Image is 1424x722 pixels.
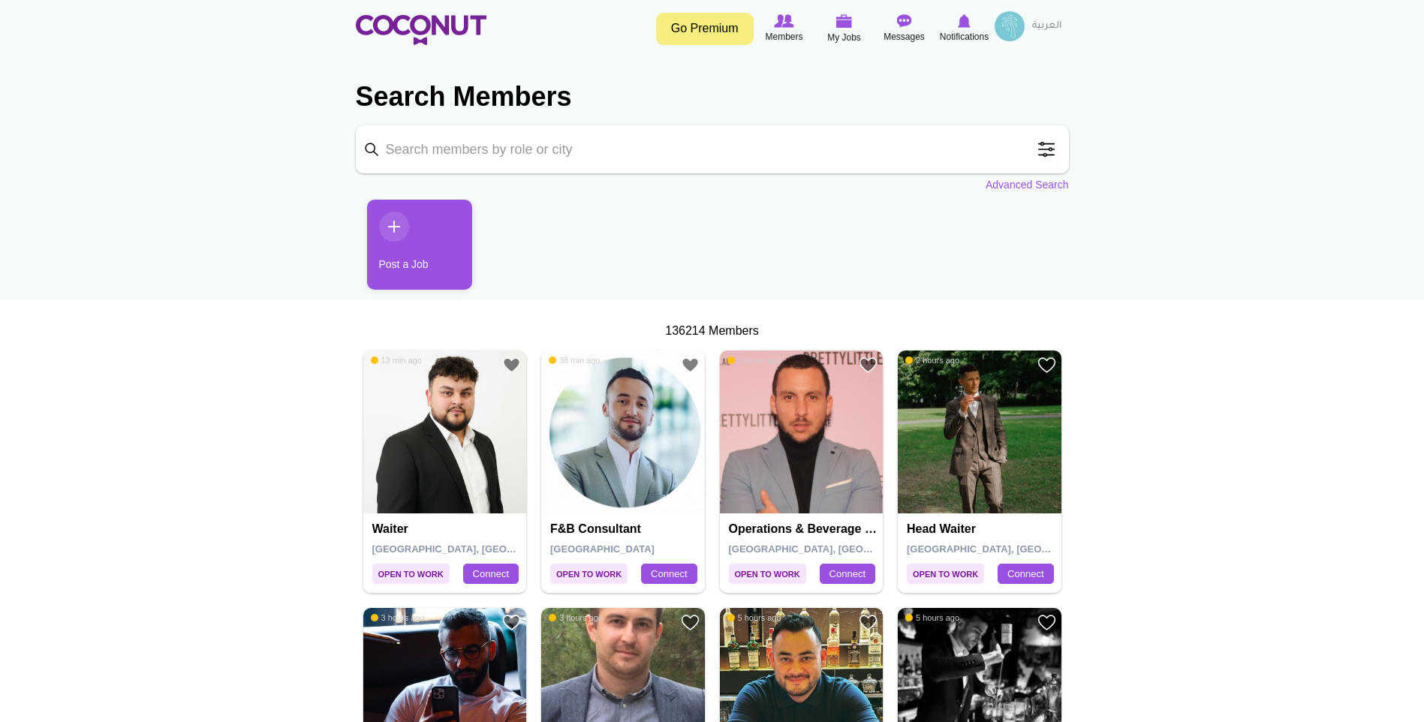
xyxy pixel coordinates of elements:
[367,200,472,290] a: Post a Job
[907,522,1056,536] h4: Head Waiter
[371,612,425,623] span: 3 hours ago
[502,356,521,375] a: Add to Favourites
[827,30,861,45] span: My Jobs
[986,177,1069,192] a: Advanced Search
[356,79,1069,115] h2: Search Members
[1037,613,1056,632] a: Add to Favourites
[774,14,793,28] img: Browse Members
[729,564,806,584] span: Open to Work
[905,355,959,366] span: 2 hours ago
[907,543,1121,555] span: [GEOGRAPHIC_DATA], [GEOGRAPHIC_DATA]
[727,355,781,366] span: 2 hours ago
[907,564,984,584] span: Open to Work
[859,613,878,632] a: Add to Favourites
[550,522,700,536] h4: F&B Consultant
[549,355,600,366] span: 38 min ago
[836,14,853,28] img: My Jobs
[356,15,486,45] img: Home
[1025,11,1069,41] a: العربية
[502,613,521,632] a: Add to Favourites
[372,522,522,536] h4: Waiter
[356,323,1069,340] div: 136214 Members
[681,356,700,375] a: Add to Favourites
[729,543,943,555] span: [GEOGRAPHIC_DATA], [GEOGRAPHIC_DATA]
[958,14,971,28] img: Notifications
[641,564,697,585] a: Connect
[820,564,875,585] a: Connect
[727,612,781,623] span: 5 hours ago
[550,543,655,555] span: [GEOGRAPHIC_DATA]
[875,11,935,46] a: Messages Messages
[681,613,700,632] a: Add to Favourites
[905,612,959,623] span: 5 hours ago
[940,29,989,44] span: Notifications
[550,564,628,584] span: Open to Work
[935,11,995,46] a: Notifications Notifications
[549,612,603,623] span: 3 hours ago
[998,564,1053,585] a: Connect
[371,355,422,366] span: 13 min ago
[765,29,802,44] span: Members
[897,14,912,28] img: Messages
[372,564,450,584] span: Open to Work
[814,11,875,47] a: My Jobs My Jobs
[884,29,925,44] span: Messages
[356,125,1069,173] input: Search members by role or city
[656,13,754,45] a: Go Premium
[729,522,878,536] h4: Operations & Beverage Manager
[859,356,878,375] a: Add to Favourites
[754,11,814,46] a: Browse Members Members
[372,543,586,555] span: [GEOGRAPHIC_DATA], [GEOGRAPHIC_DATA]
[463,564,519,585] a: Connect
[356,200,461,301] li: 1 / 1
[1037,356,1056,375] a: Add to Favourites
